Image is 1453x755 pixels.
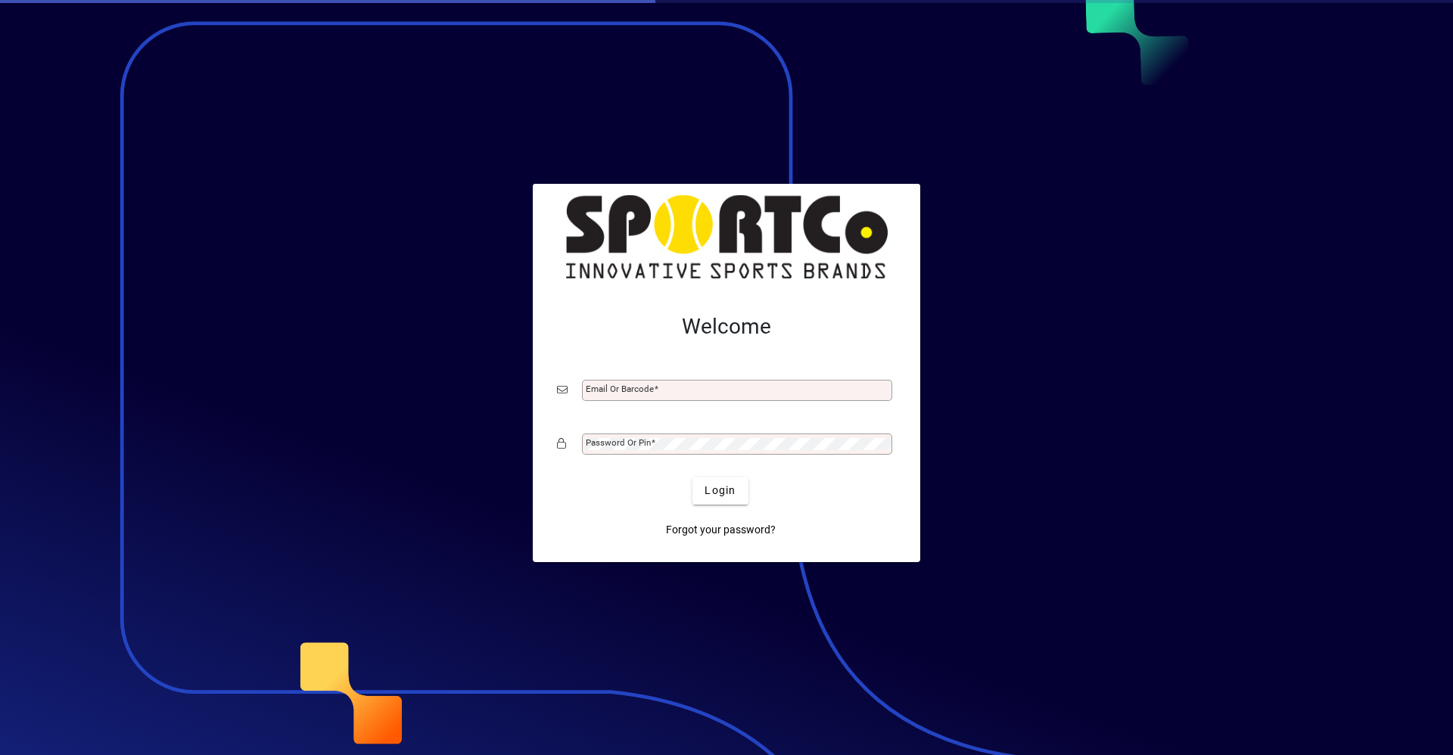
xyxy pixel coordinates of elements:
[705,483,736,499] span: Login
[586,437,651,448] mat-label: Password or Pin
[557,314,896,340] h2: Welcome
[660,517,782,544] a: Forgot your password?
[666,522,776,538] span: Forgot your password?
[586,384,654,394] mat-label: Email or Barcode
[692,477,748,505] button: Login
